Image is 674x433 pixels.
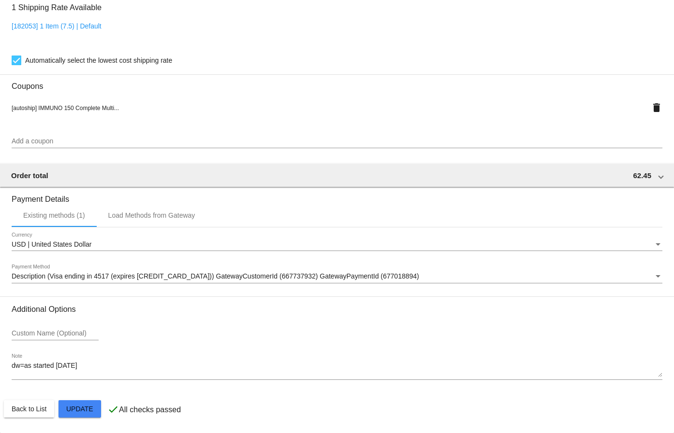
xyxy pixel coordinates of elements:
span: Order total [11,171,48,180]
span: Automatically select the lowest cost shipping rate [25,55,172,66]
h3: Additional Options [12,305,662,314]
span: Update [66,405,93,413]
button: Back to List [4,400,54,418]
mat-icon: check [107,404,119,415]
a: [182053] 1 Item (7.5) | Default [12,22,102,30]
div: Load Methods from Gateway [108,211,195,219]
mat-select: Currency [12,241,662,249]
span: [autoship] IMMUNO 150 Complete Multi... [12,105,119,112]
p: All checks passed [119,405,181,414]
span: USD | United States Dollar [12,240,91,248]
div: Existing methods (1) [23,211,85,219]
span: 62.45 [633,171,651,180]
h3: Payment Details [12,187,662,204]
span: Description (Visa ending in 4517 (expires [CREDIT_CARD_DATA])) GatewayCustomerId (667737932) Gate... [12,272,419,280]
input: Custom Name (Optional) [12,330,99,337]
mat-select: Payment Method [12,273,662,280]
button: Update [59,400,101,418]
input: Add a coupon [12,138,662,145]
span: Back to List [12,405,46,413]
h3: Coupons [12,74,662,91]
mat-icon: delete [651,102,662,113]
